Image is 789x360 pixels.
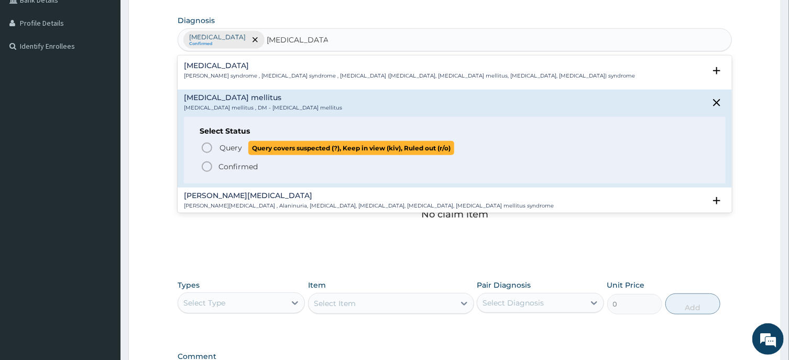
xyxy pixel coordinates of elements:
[218,161,258,172] p: Confirmed
[607,280,645,290] label: Unit Price
[710,194,723,207] i: open select status
[183,298,225,308] div: Select Type
[665,293,721,314] button: Add
[184,62,635,70] h4: [MEDICAL_DATA]
[477,280,531,290] label: Pair Diagnosis
[178,15,215,26] label: Diagnosis
[189,33,246,41] p: [MEDICAL_DATA]
[184,94,342,102] h4: [MEDICAL_DATA] mellitus
[184,104,342,112] p: [MEDICAL_DATA] mellitus , DM - [MEDICAL_DATA] mellitus
[200,127,709,135] h6: Select Status
[308,280,326,290] label: Item
[19,52,42,79] img: d_794563401_company_1708531726252_794563401
[248,141,454,155] span: Query covers suspected (?), Keep in view (kiv), Ruled out (r/o)
[184,202,554,210] p: [PERSON_NAME][MEDICAL_DATA] , Alaninuria, [MEDICAL_DATA], [MEDICAL_DATA], [MEDICAL_DATA], [MEDICA...
[54,59,176,72] div: Chat with us now
[710,64,723,77] i: open select status
[201,141,213,154] i: status option query
[483,298,544,308] div: Select Diagnosis
[172,5,197,30] div: Minimize live chat window
[184,72,635,80] p: [PERSON_NAME] syndrome , [MEDICAL_DATA] syndrome , [MEDICAL_DATA] ([MEDICAL_DATA], [MEDICAL_DATA]...
[178,281,200,290] label: Types
[250,35,260,45] span: remove selection option
[61,111,145,217] span: We're online!
[220,143,242,153] span: Query
[710,96,723,109] i: close select status
[184,192,554,200] h4: [PERSON_NAME][MEDICAL_DATA]
[201,160,213,173] i: status option filled
[5,245,200,281] textarea: Type your message and hit 'Enter'
[421,209,488,220] p: No claim item
[189,41,246,47] small: Confirmed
